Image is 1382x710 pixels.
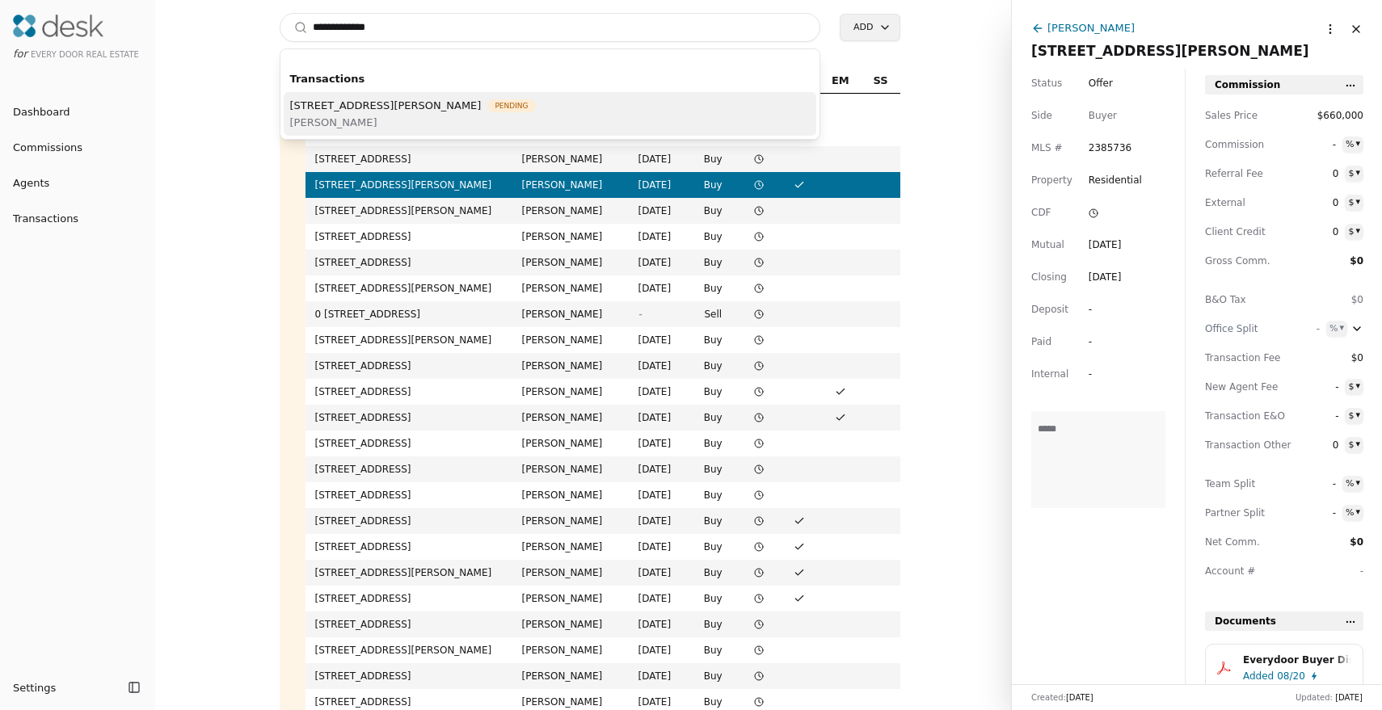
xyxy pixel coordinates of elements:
[1031,237,1064,253] span: Mutual
[1309,224,1338,240] span: 0
[305,637,512,663] td: [STREET_ADDRESS][PERSON_NAME]
[512,379,629,405] td: [PERSON_NAME]
[1345,379,1363,395] button: $
[512,508,629,534] td: [PERSON_NAME]
[1355,476,1360,490] div: ▾
[688,172,739,198] td: Buy
[1089,334,1118,350] div: -
[1031,43,1309,59] span: [STREET_ADDRESS][PERSON_NAME]
[1089,269,1122,285] div: [DATE]
[512,327,629,353] td: [PERSON_NAME]
[512,301,629,327] td: [PERSON_NAME]
[305,379,512,405] td: [STREET_ADDRESS]
[629,637,688,663] td: [DATE]
[512,482,629,508] td: [PERSON_NAME]
[1355,505,1360,519] div: ▾
[1309,379,1338,395] span: -
[305,172,512,198] td: [STREET_ADDRESS][PERSON_NAME]
[1047,19,1135,36] div: [PERSON_NAME]
[688,224,739,250] td: Buy
[629,431,688,456] td: [DATE]
[688,663,739,689] td: Buy
[1205,224,1278,240] span: Client Credit
[13,679,56,696] span: Settings
[1355,195,1360,209] div: ▾
[1339,321,1344,335] div: ▾
[629,560,688,586] td: [DATE]
[305,456,512,482] td: [STREET_ADDRESS]
[305,275,512,301] td: [STREET_ADDRESS][PERSON_NAME]
[1309,437,1338,453] span: 0
[1031,691,1093,704] div: Created:
[1031,334,1051,350] span: Paid
[512,456,629,482] td: [PERSON_NAME]
[1342,137,1363,153] button: %
[512,586,629,611] td: [PERSON_NAME]
[512,224,629,250] td: [PERSON_NAME]
[1205,379,1278,395] span: New Agent Fee
[688,508,739,534] td: Buy
[1350,536,1363,548] span: $0
[629,146,688,172] td: [DATE]
[1089,301,1118,317] div: -
[1355,437,1360,452] div: ▾
[1205,476,1278,492] span: Team Split
[1089,237,1122,253] div: [DATE]
[1243,668,1274,684] span: Added
[1205,137,1278,153] span: Commission
[638,309,642,320] span: -
[1205,253,1278,269] span: Gross Comm.
[1277,668,1305,684] span: 08/20
[1309,408,1338,424] span: -
[512,637,629,663] td: [PERSON_NAME]
[13,48,27,60] span: for
[1066,693,1093,702] span: [DATE]
[290,114,536,131] span: [PERSON_NAME]
[1342,476,1363,492] button: %
[688,560,739,586] td: Buy
[512,663,629,689] td: [PERSON_NAME]
[1360,565,1363,577] span: -
[305,198,512,224] td: [STREET_ADDRESS][PERSON_NAME]
[305,224,512,250] td: [STREET_ADDRESS]
[688,456,739,482] td: Buy
[1345,408,1363,424] button: $
[1351,294,1363,305] span: $0
[629,663,688,689] td: [DATE]
[1031,366,1068,382] span: Internal
[1205,534,1278,550] span: Net Comm.
[688,327,739,353] td: Buy
[1309,195,1338,211] span: 0
[305,663,512,689] td: [STREET_ADDRESS]
[629,250,688,275] td: [DATE]
[305,431,512,456] td: [STREET_ADDRESS]
[1205,505,1278,521] span: Partner Split
[1031,301,1068,317] span: Deposit
[1089,140,1131,156] span: 2385736
[280,62,820,139] div: Suggestions
[6,674,123,700] button: Settings
[305,146,512,172] td: [STREET_ADDRESS]
[1345,166,1363,182] button: $
[629,456,688,482] td: [DATE]
[1205,292,1278,308] span: B&O Tax
[1031,140,1063,156] span: MLS #
[512,534,629,560] td: [PERSON_NAME]
[629,405,688,431] td: [DATE]
[1355,137,1360,151] div: ▾
[1031,269,1067,285] span: Closing
[688,405,739,431] td: Buy
[688,198,739,224] td: Buy
[512,611,629,637] td: [PERSON_NAME]
[1342,505,1363,521] button: %
[629,508,688,534] td: [DATE]
[874,72,888,90] span: SS
[1089,107,1117,124] div: Buyer
[305,586,512,611] td: [STREET_ADDRESS]
[305,301,512,327] td: 0 [STREET_ADDRESS]
[832,72,849,90] span: EM
[1215,77,1280,93] span: Commission
[1307,505,1336,521] span: -
[512,275,629,301] td: [PERSON_NAME]
[629,482,688,508] td: [DATE]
